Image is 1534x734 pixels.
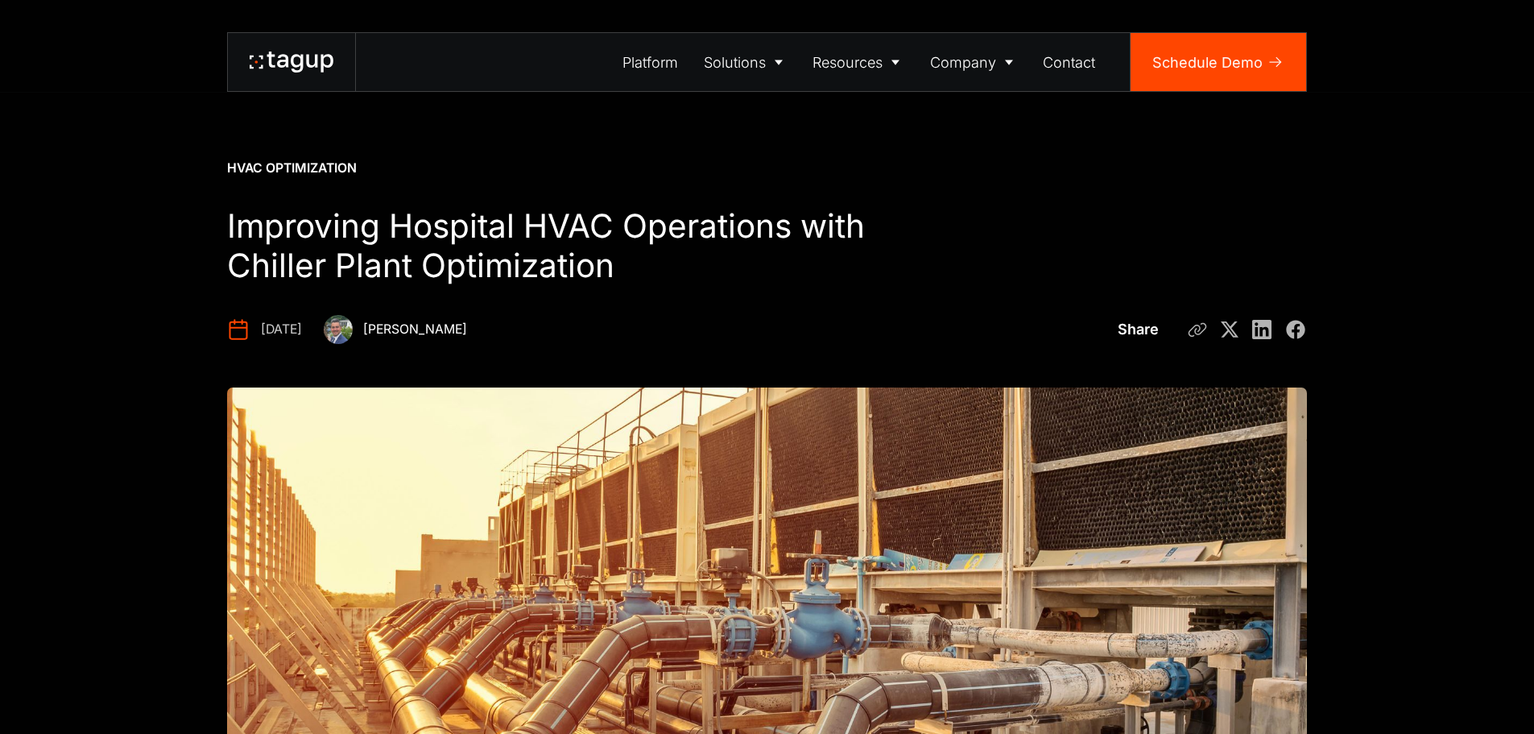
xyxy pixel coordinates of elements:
div: Resources [812,52,883,73]
div: Solutions [704,52,766,73]
div: Company [930,52,996,73]
div: Platform [622,52,678,73]
a: Resources [800,33,918,91]
h1: Improving Hospital HVAC Operations with Chiller Plant Optimization [227,206,946,286]
div: Schedule Demo [1152,52,1263,73]
div: [PERSON_NAME] [363,321,467,338]
div: Contact [1043,52,1095,73]
a: Platform [610,33,692,91]
img: Ben Keylor [324,315,353,344]
a: Company [917,33,1031,91]
div: [DATE] [261,321,302,338]
a: Solutions [691,33,800,91]
div: HVAC Optimization [227,160,357,177]
a: Schedule Demo [1131,33,1306,91]
a: Contact [1031,33,1109,91]
div: Share [1118,318,1159,340]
